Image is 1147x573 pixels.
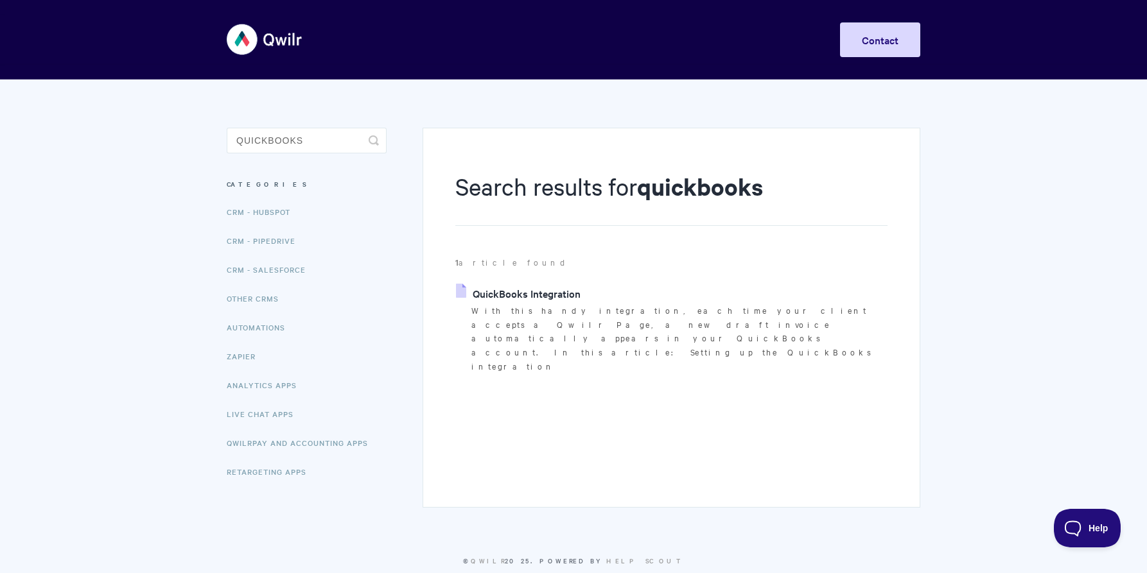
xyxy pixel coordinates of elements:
iframe: Toggle Customer Support [1054,509,1121,547]
a: Retargeting Apps [227,459,316,484]
a: Automations [227,314,295,340]
strong: 1 [455,256,459,268]
a: CRM - Salesforce [227,257,315,282]
a: Analytics Apps [227,372,306,398]
a: Contact [840,22,920,57]
h3: Categories [227,173,387,196]
strong: quickbooks [637,171,763,202]
a: Qwilr [471,556,505,565]
a: Live Chat Apps [227,401,303,427]
img: Qwilr Help Center [227,15,303,64]
a: QwilrPay and Accounting Apps [227,430,378,456]
a: Help Scout [606,556,684,565]
a: CRM - HubSpot [227,199,300,225]
input: Search [227,128,387,153]
span: Powered by [539,556,684,565]
h1: Search results for [455,170,888,226]
p: article found [455,255,888,269]
p: With this handy integration, each time your client accepts a Qwilr Page, a new draft invoice auto... [471,304,888,373]
a: Other CRMs [227,286,288,311]
a: Zapier [227,343,265,369]
p: © 2025. [227,555,920,567]
a: CRM - Pipedrive [227,228,305,253]
a: QuickBooks Integration [456,284,581,303]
